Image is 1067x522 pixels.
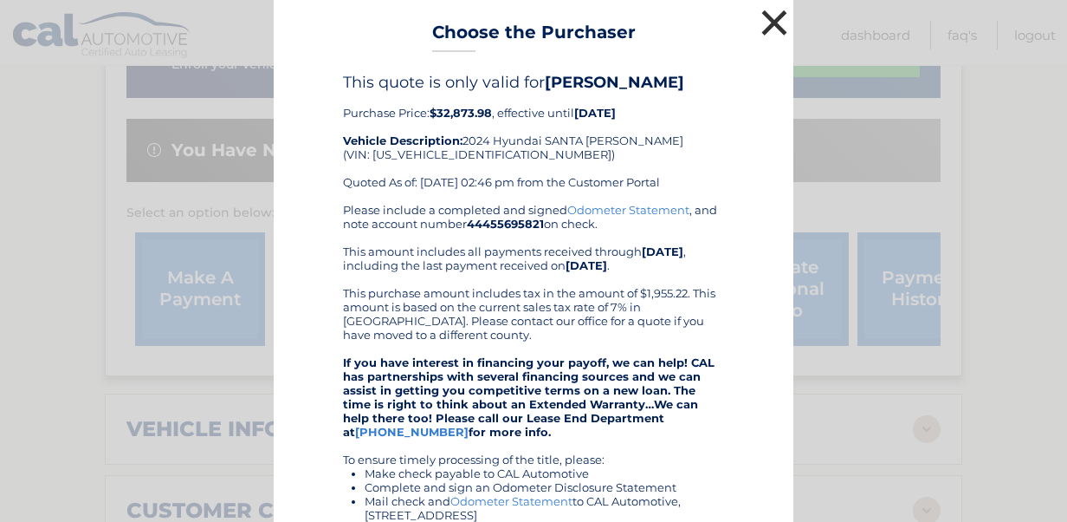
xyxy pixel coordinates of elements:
strong: Vehicle Description: [343,134,462,147]
a: [PHONE_NUMBER] [355,425,469,439]
h4: This quote is only valid for [343,73,724,92]
b: [DATE] [574,106,616,120]
button: × [757,5,792,40]
b: 44455695821 [467,217,544,231]
a: Odometer Statement [567,203,689,217]
b: [DATE] [642,245,683,258]
h3: Choose the Purchaser [432,22,636,52]
b: [PERSON_NAME] [545,73,684,92]
li: Make check payable to CAL Automotive [365,467,724,480]
li: Mail check and to CAL Automotive, [STREET_ADDRESS] [365,494,724,522]
a: Odometer Statement [450,494,572,508]
strong: If you have interest in financing your payoff, we can help! CAL has partnerships with several fin... [343,356,715,439]
b: [DATE] [566,258,607,272]
b: $32,873.98 [430,106,492,120]
div: Purchase Price: , effective until 2024 Hyundai SANTA [PERSON_NAME] (VIN: [US_VEHICLE_IDENTIFICATI... [343,73,724,203]
li: Complete and sign an Odometer Disclosure Statement [365,480,724,494]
